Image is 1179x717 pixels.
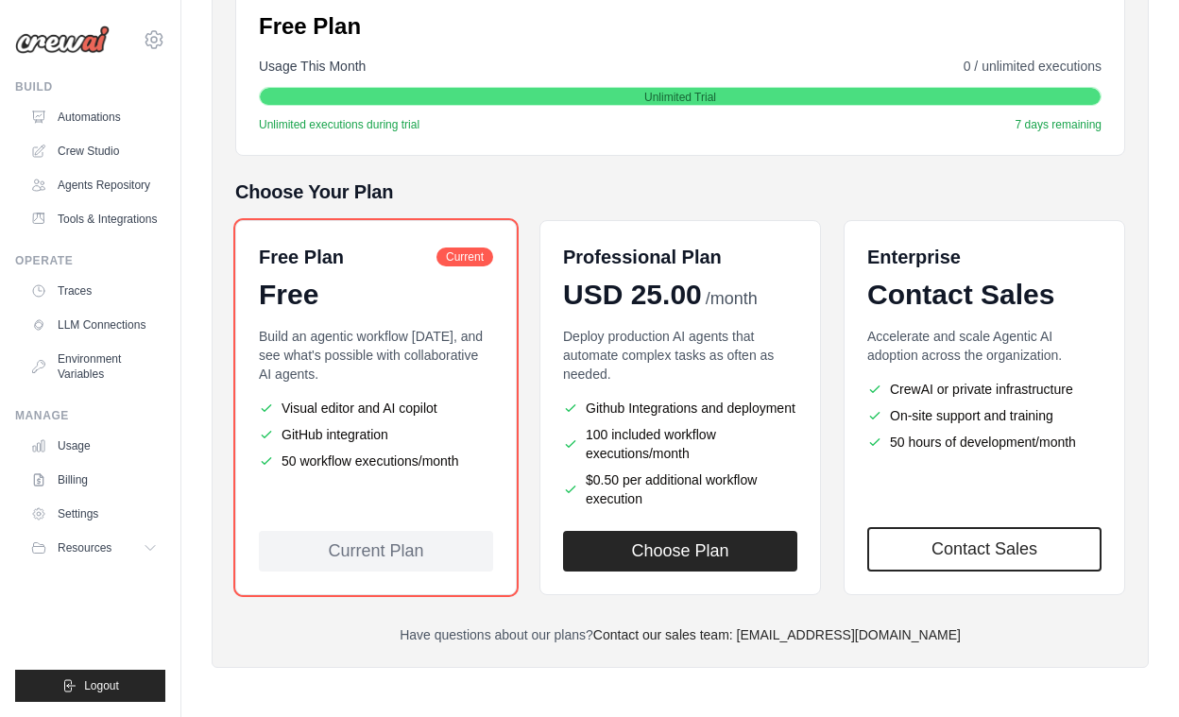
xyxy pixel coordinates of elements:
span: Usage This Month [259,57,366,76]
li: 50 hours of development/month [867,433,1102,452]
a: Crew Studio [23,136,165,166]
span: Logout [84,678,119,693]
button: Resources [23,533,165,563]
img: Logo [15,26,110,54]
span: Resources [58,540,111,555]
a: Tools & Integrations [23,204,165,234]
li: On-site support and training [867,406,1102,425]
p: Build an agentic workflow [DATE], and see what's possible with collaborative AI agents. [259,327,493,384]
h6: Free Plan [259,244,344,270]
h6: Enterprise [867,244,1102,270]
li: 100 included workflow executions/month [563,425,797,463]
li: CrewAI or private infrastructure [867,380,1102,399]
div: Contact Sales [867,278,1102,312]
li: $0.50 per additional workflow execution [563,470,797,508]
h6: Professional Plan [563,244,722,270]
a: Settings [23,499,165,529]
li: 50 workflow executions/month [259,452,493,470]
li: Github Integrations and deployment [563,399,797,418]
a: Contact Sales [867,527,1102,572]
span: 7 days remaining [1016,117,1102,132]
a: Traces [23,276,165,306]
span: Current [436,248,493,266]
p: Deploy production AI agents that automate complex tasks as often as needed. [563,327,797,384]
p: Free Plan [259,11,361,42]
div: Manage [15,408,165,423]
div: Current Plan [259,531,493,572]
a: Environment Variables [23,344,165,389]
button: Logout [15,670,165,702]
a: Billing [23,465,165,495]
span: Unlimited Trial [644,90,716,105]
li: GitHub integration [259,425,493,444]
span: USD 25.00 [563,278,702,312]
a: Agents Repository [23,170,165,200]
span: 0 / unlimited executions [964,57,1102,76]
li: Visual editor and AI copilot [259,399,493,418]
h5: Choose Your Plan [235,179,1125,205]
div: Build [15,79,165,94]
div: Free [259,278,493,312]
p: Accelerate and scale Agentic AI adoption across the organization. [867,327,1102,365]
p: Have questions about our plans? [235,625,1125,644]
a: Automations [23,102,165,132]
iframe: Chat Widget [1085,626,1179,717]
a: Usage [23,431,165,461]
span: Unlimited executions during trial [259,117,419,132]
div: Operate [15,253,165,268]
a: LLM Connections [23,310,165,340]
span: /month [706,286,758,312]
a: Contact our sales team: [EMAIL_ADDRESS][DOMAIN_NAME] [593,627,961,642]
button: Choose Plan [563,531,797,572]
